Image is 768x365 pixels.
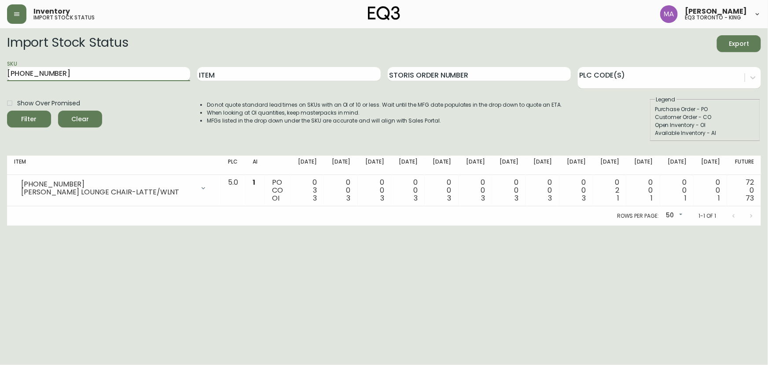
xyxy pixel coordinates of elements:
[626,156,660,175] th: [DATE]
[593,156,626,175] th: [DATE]
[694,156,727,175] th: [DATE]
[272,179,283,202] div: PO CO
[290,156,324,175] th: [DATE]
[685,8,747,15] span: [PERSON_NAME]
[14,179,214,198] div: [PHONE_NUMBER][PERSON_NAME] LOUNGE CHAIR-LATTE/WLNT
[566,179,586,202] div: 0 0
[617,193,619,203] span: 1
[724,38,754,49] span: Export
[432,179,451,202] div: 0 0
[207,109,562,117] li: When looking at OI quantities, keep masterpacks in mind.
[65,114,95,125] span: Clear
[655,96,676,104] legend: Legend
[358,156,391,175] th: [DATE]
[272,193,279,203] span: OI
[734,179,754,202] div: 72 0
[414,193,418,203] span: 3
[347,193,351,203] span: 3
[685,15,741,20] h5: eq3 toronto - king
[313,193,317,203] span: 3
[701,179,720,202] div: 0 0
[58,111,102,127] button: Clear
[7,156,221,175] th: Item
[499,179,518,202] div: 0 0
[380,193,384,203] span: 3
[655,105,755,113] div: Purchase Order - PO
[391,156,425,175] th: [DATE]
[684,193,687,203] span: 1
[559,156,593,175] th: [DATE]
[22,114,37,125] div: Filter
[221,156,246,175] th: PLC
[298,179,317,202] div: 0 3
[365,179,384,202] div: 0 0
[600,179,619,202] div: 0 2
[459,156,492,175] th: [DATE]
[324,156,357,175] th: [DATE]
[21,180,195,188] div: [PHONE_NUMBER]
[368,6,401,20] img: logo
[481,193,485,203] span: 3
[207,117,562,125] li: MFGs listed in the drop down under the SKU are accurate and will align with Sales Portal.
[746,193,754,203] span: 73
[17,99,80,108] span: Show Over Promised
[514,193,518,203] span: 3
[727,156,761,175] th: Future
[7,35,128,52] h2: Import Stock Status
[525,156,559,175] th: [DATE]
[667,179,687,202] div: 0 0
[651,193,653,203] span: 1
[582,193,586,203] span: 3
[617,212,659,220] p: Rows per page:
[662,209,684,223] div: 50
[425,156,458,175] th: [DATE]
[21,188,195,196] div: [PERSON_NAME] LOUNGE CHAIR-LATTE/WLNT
[207,101,562,109] li: Do not quote standard lead times on SKUs with an OI of 10 or less. Wait until the MFG date popula...
[33,8,70,15] span: Inventory
[331,179,350,202] div: 0 0
[246,156,265,175] th: AI
[717,35,761,52] button: Export
[655,129,755,137] div: Available Inventory - AI
[33,15,95,20] h5: import stock status
[533,179,552,202] div: 0 0
[253,177,255,187] span: 1
[660,5,678,23] img: 4f0989f25cbf85e7eb2537583095d61e
[655,113,755,121] div: Customer Order - CO
[398,179,418,202] div: 0 0
[466,179,485,202] div: 0 0
[718,193,720,203] span: 1
[221,175,246,206] td: 5.0
[7,111,51,127] button: Filter
[448,193,452,203] span: 3
[492,156,525,175] th: [DATE]
[698,212,716,220] p: 1-1 of 1
[548,193,552,203] span: 3
[633,179,653,202] div: 0 0
[660,156,694,175] th: [DATE]
[655,121,755,129] div: Open Inventory - OI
